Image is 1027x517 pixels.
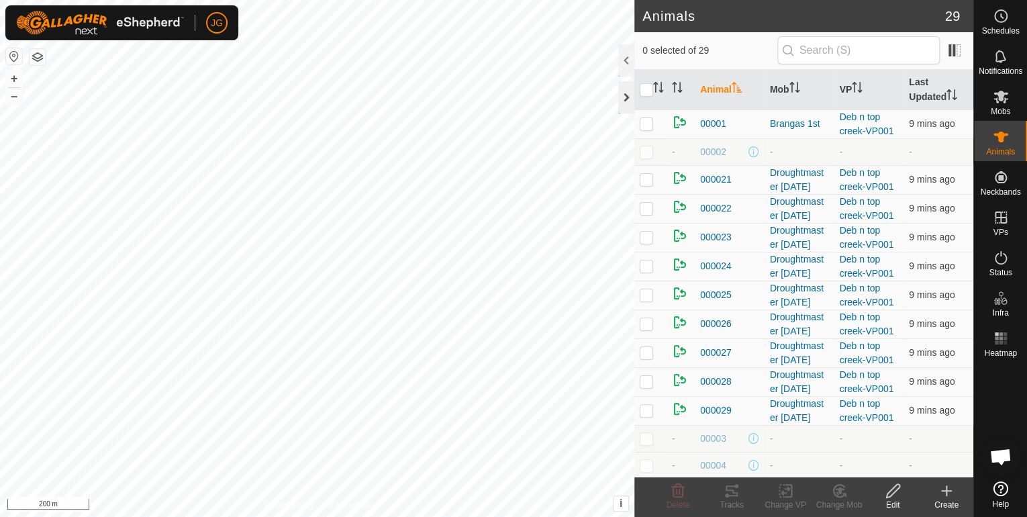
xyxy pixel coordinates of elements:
span: 11 Sept 2025, 11:15 am [909,376,955,387]
span: Neckbands [980,188,1020,196]
button: + [6,70,22,87]
span: 000027 [700,346,732,360]
img: returning on [672,170,688,186]
input: Search (S) [777,36,940,64]
app-display-virtual-paddock-transition: - [840,460,843,471]
span: 11 Sept 2025, 11:15 am [909,261,955,271]
a: Help [974,476,1027,514]
h2: Animals [642,8,945,24]
span: 000029 [700,404,732,418]
a: Deb n top creek-VP001 [840,312,894,336]
span: Mobs [991,107,1010,115]
a: Deb n top creek-VP001 [840,254,894,279]
p-sorticon: Activate to sort [946,91,957,102]
span: 000022 [700,201,732,216]
span: 11 Sept 2025, 11:15 am [909,318,955,329]
a: Deb n top creek-VP001 [840,340,894,365]
div: Droughtmaster [DATE] [770,224,829,252]
span: 000026 [700,317,732,331]
span: 00002 [700,145,726,159]
img: returning on [672,199,688,215]
th: VP [834,70,904,110]
a: Deb n top creek-VP001 [840,196,894,221]
img: returning on [672,285,688,301]
p-sorticon: Activate to sort [653,84,664,95]
span: - [672,433,675,444]
div: Create [920,499,973,511]
span: Help [992,500,1009,508]
th: Last Updated [903,70,973,110]
p-sorticon: Activate to sort [672,84,683,95]
span: - [909,460,912,471]
span: - [672,460,675,471]
span: 11 Sept 2025, 11:15 am [909,347,955,358]
span: VPs [993,228,1008,236]
div: Droughtmaster [DATE] [770,310,829,338]
span: 000024 [700,259,732,273]
app-display-virtual-paddock-transition: - [840,146,843,157]
div: Droughtmaster [DATE] [770,339,829,367]
a: Deb n top creek-VP001 [840,111,894,136]
span: 000025 [700,288,732,302]
span: 11 Sept 2025, 11:15 am [909,118,955,129]
div: - [770,459,829,473]
div: Droughtmaster [DATE] [770,166,829,194]
span: JG [211,16,223,30]
span: 0 selected of 29 [642,44,777,58]
img: returning on [672,256,688,273]
span: Heatmap [984,349,1017,357]
button: – [6,88,22,104]
span: 11 Sept 2025, 11:15 am [909,289,955,300]
div: - [770,432,829,446]
a: Deb n top creek-VP001 [840,398,894,423]
img: returning on [672,228,688,244]
div: Open chat [981,436,1021,477]
p-sorticon: Activate to sort [852,84,863,95]
div: Change VP [759,499,812,511]
span: - [672,146,675,157]
img: Gallagher Logo [16,11,184,35]
span: 11 Sept 2025, 11:15 am [909,203,955,214]
th: Mob [765,70,834,110]
span: 000028 [700,375,732,389]
span: i [620,498,622,509]
th: Animal [695,70,765,110]
span: 29 [945,6,960,26]
div: Change Mob [812,499,866,511]
span: Animals [986,148,1015,156]
div: Droughtmaster [DATE] [770,252,829,281]
div: - [770,145,829,159]
span: 11 Sept 2025, 11:15 am [909,174,955,185]
span: 000023 [700,230,732,244]
div: Tracks [705,499,759,511]
span: Status [989,269,1012,277]
button: i [614,496,628,511]
span: 000021 [700,173,732,187]
a: Deb n top creek-VP001 [840,225,894,250]
span: Delete [667,500,690,510]
a: Deb n top creek-VP001 [840,283,894,308]
span: 00003 [700,432,726,446]
span: 00001 [700,117,726,131]
span: 11 Sept 2025, 11:15 am [909,405,955,416]
app-display-virtual-paddock-transition: - [840,433,843,444]
img: returning on [672,314,688,330]
span: 00004 [700,459,726,473]
div: Droughtmaster [DATE] [770,397,829,425]
img: returning on [672,372,688,388]
a: Contact Us [330,500,370,512]
a: Deb n top creek-VP001 [840,369,894,394]
div: Edit [866,499,920,511]
button: Map Layers [30,49,46,65]
span: - [909,433,912,444]
div: Droughtmaster [DATE] [770,195,829,223]
div: Droughtmaster [DATE] [770,281,829,310]
span: Infra [992,309,1008,317]
span: Schedules [981,27,1019,35]
button: Reset Map [6,48,22,64]
span: 11 Sept 2025, 11:15 am [909,232,955,242]
p-sorticon: Activate to sort [789,84,800,95]
a: Privacy Policy [264,500,315,512]
img: returning on [672,114,688,130]
span: - [909,146,912,157]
